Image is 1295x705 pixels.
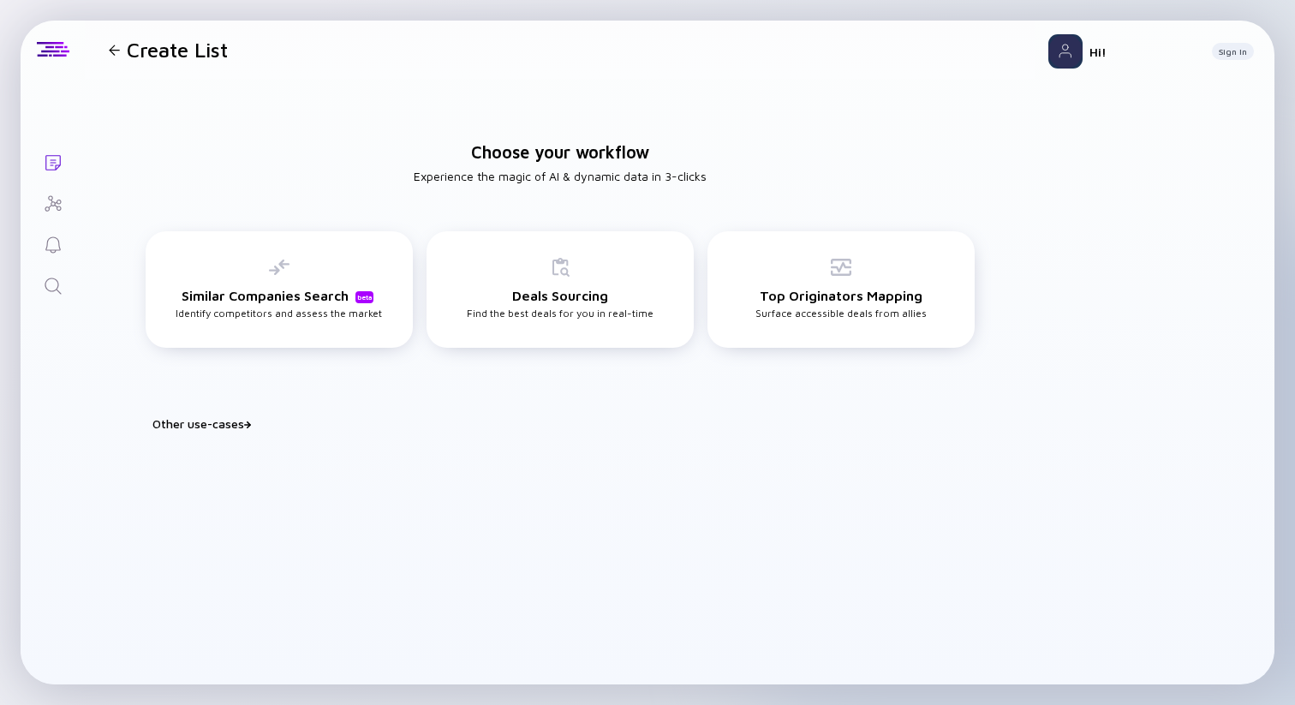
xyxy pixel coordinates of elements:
div: Find the best deals for you in real-time [467,257,653,320]
h1: Choose your workflow [471,142,649,162]
h1: Create List [127,38,228,62]
a: Reminders [21,223,85,264]
div: beta [355,291,373,303]
a: Investor Map [21,182,85,223]
img: Profile Picture [1048,34,1083,69]
div: Other use-cases [152,416,988,431]
div: Surface accessible deals from allies [755,257,927,320]
a: Lists [21,140,85,182]
h2: Experience the magic of AI & dynamic data in 3-clicks [414,169,707,183]
div: Hi! [1089,45,1198,59]
a: Search [21,264,85,305]
div: Identify competitors and assess the market [176,257,382,320]
h3: Similar Companies Search [182,288,377,303]
h3: Top Originators Mapping [760,288,922,303]
button: Sign In [1212,43,1254,60]
h3: Deals Sourcing [512,288,608,303]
